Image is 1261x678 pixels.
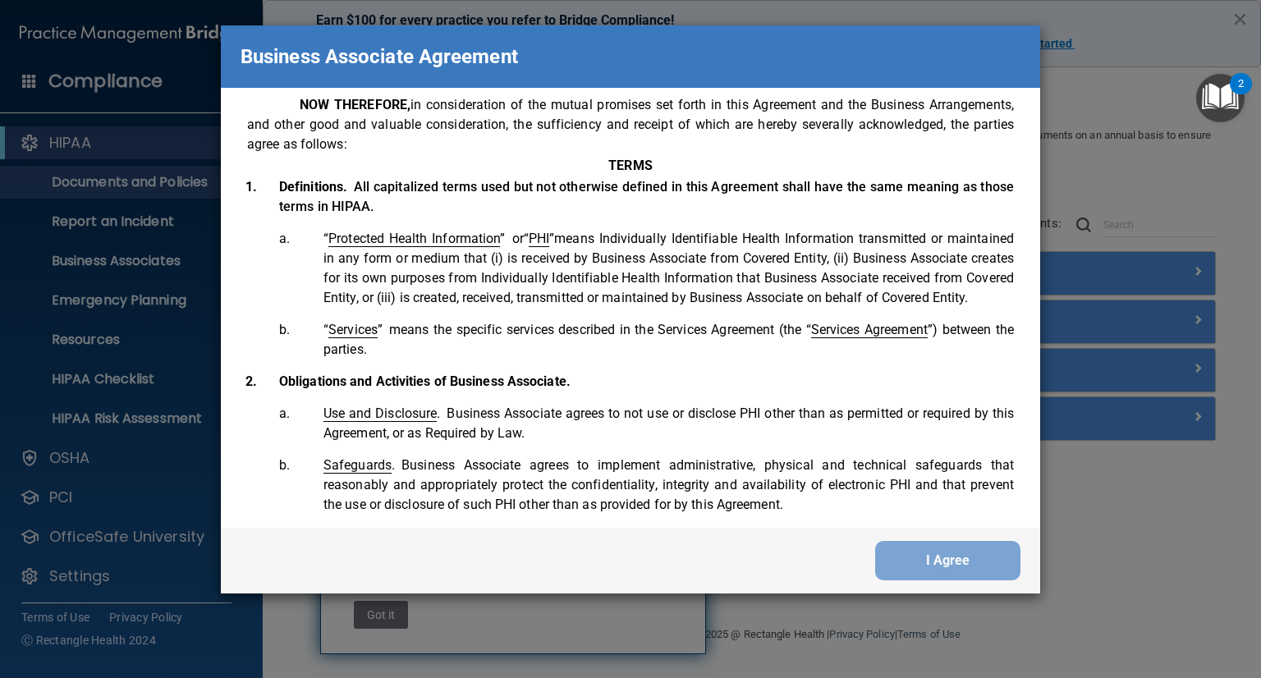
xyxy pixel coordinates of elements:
[293,456,1014,515] li: Business Associate agrees to implement administrative, physical and technical safeguards that rea...
[241,39,518,75] p: Business Associate Agreement
[323,405,437,422] span: Use and Disclosure
[279,179,1014,214] span: All capitalized terms used but not otherwise defined in this Agreement shall have the same meanin...
[529,231,549,247] span: PHI
[875,541,1020,580] button: I Agree
[293,404,1014,443] li: Business Associate agrees to not use or disclose PHI other than as permitted or required by this ...
[328,231,500,247] span: Protected Health Information
[323,457,392,474] span: Safeguards
[1238,84,1244,105] div: 2
[247,95,1014,154] p: in consideration of the mutual promises set forth in this Agreement and the Business Arrangements...
[293,229,1014,308] li: or means Individually Identifiable Health Information transmitted or maintained in any form or me...
[293,320,1014,360] li: means the specific services described in the Services Agreement (the “ ”) between the parties.
[323,405,440,421] span: .
[524,231,555,247] span: “ ”
[323,231,506,246] span: “ ”
[279,372,1014,392] p: Obligations and Activities of Business Associate.
[300,97,410,112] span: NOW THEREFORE,
[978,562,1241,627] iframe: Drift Widget Chat Controller
[811,322,928,338] span: Services Agreement
[328,322,378,338] span: Services
[323,322,383,337] span: “ ”
[279,177,1014,217] p: Definitions.
[608,156,653,176] p: TERMS
[323,457,395,473] span: .
[1196,74,1245,122] button: Open Resource Center, 2 new notifications
[293,527,1014,566] li: Business Associate agrees to make reasonable efforts to limit the use and/or disclosure of PHI to...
